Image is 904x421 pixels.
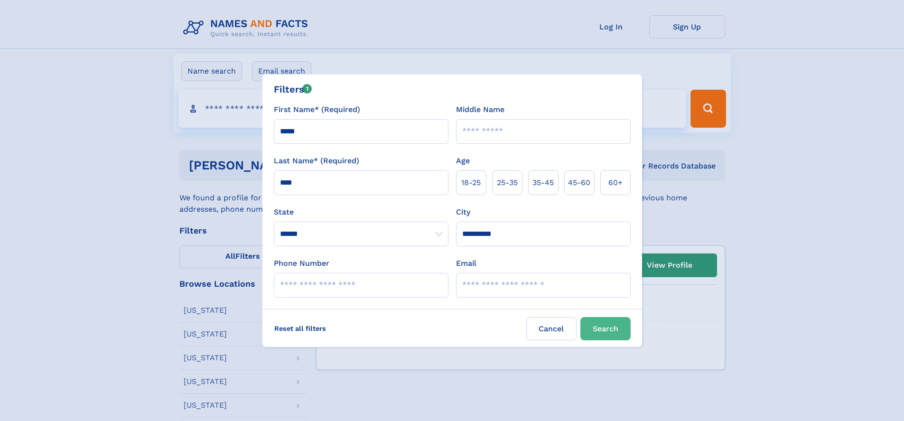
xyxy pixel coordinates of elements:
[274,258,329,269] label: Phone Number
[568,177,590,188] span: 45‑60
[274,104,360,115] label: First Name* (Required)
[456,206,470,218] label: City
[456,104,504,115] label: Middle Name
[268,317,332,340] label: Reset all filters
[532,177,554,188] span: 35‑45
[274,155,359,167] label: Last Name* (Required)
[526,317,577,340] label: Cancel
[456,258,476,269] label: Email
[274,206,448,218] label: State
[497,177,518,188] span: 25‑35
[456,155,470,167] label: Age
[461,177,481,188] span: 18‑25
[580,317,631,340] button: Search
[608,177,623,188] span: 60+
[274,82,312,96] div: Filters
